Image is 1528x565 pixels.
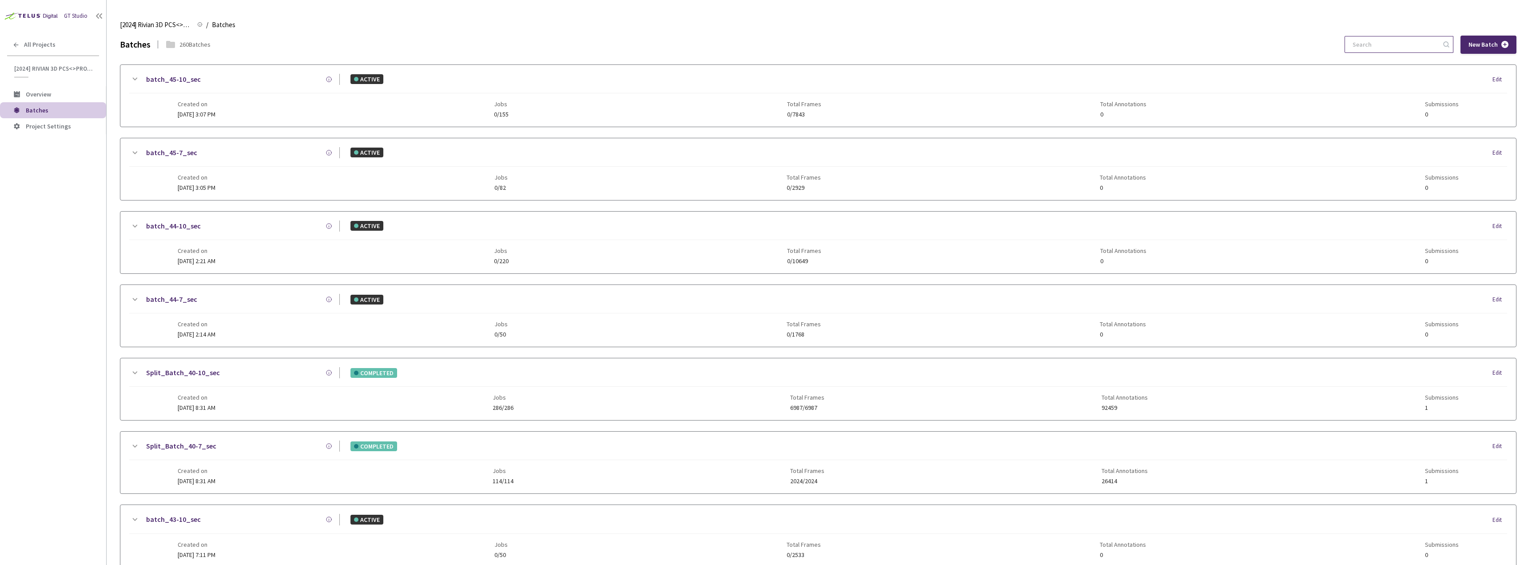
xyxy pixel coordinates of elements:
[146,441,216,452] a: Split_Batch_40-7_sec
[1425,111,1459,118] span: 0
[178,404,215,412] span: [DATE] 8:31 AM
[493,405,513,411] span: 286/286
[146,367,220,378] a: Split_Batch_40-10_sec
[787,100,821,108] span: Total Frames
[494,331,508,338] span: 0/50
[120,285,1516,347] div: batch_44-7_secACTIVEEditCreated on[DATE] 2:14 AMJobs0/50Total Frames0/1768Total Annotations0Submi...
[1100,111,1146,118] span: 0
[494,247,509,254] span: Jobs
[1100,174,1146,181] span: Total Annotations
[787,321,821,328] span: Total Frames
[120,20,192,30] span: [2024] Rivian 3D PCS<>Production
[787,331,821,338] span: 0/1768
[120,138,1516,200] div: batch_45-7_secACTIVEEditCreated on[DATE] 3:05 PMJobs0/82Total Frames0/2929Total Annotations0Submi...
[178,257,215,265] span: [DATE] 2:21 AM
[26,122,71,130] span: Project Settings
[1492,222,1507,231] div: Edit
[494,552,508,558] span: 0/50
[1425,184,1459,191] span: 0
[178,184,215,192] span: [DATE] 3:05 PM
[146,294,197,305] a: batch_44-7_sec
[494,111,509,118] span: 0/155
[1100,321,1146,328] span: Total Annotations
[1425,247,1459,254] span: Submissions
[1425,100,1459,108] span: Submissions
[120,212,1516,273] div: batch_44-10_secACTIVEEditCreated on[DATE] 2:21 AMJobs0/220Total Frames0/10649Total Annotations0Su...
[1425,405,1459,411] span: 1
[1100,184,1146,191] span: 0
[787,247,821,254] span: Total Frames
[1102,405,1148,411] span: 92459
[790,478,824,485] span: 2024/2024
[1102,394,1148,401] span: Total Annotations
[1100,100,1146,108] span: Total Annotations
[1468,41,1498,48] span: New Batch
[1425,394,1459,401] span: Submissions
[120,358,1516,420] div: Split_Batch_40-10_secCOMPLETEDEditCreated on[DATE] 8:31 AMJobs286/286Total Frames6987/6987Total A...
[494,174,508,181] span: Jobs
[146,220,201,232] a: batch_44-10_sec
[350,368,397,378] div: COMPLETED
[178,551,215,559] span: [DATE] 7:11 PM
[493,467,513,474] span: Jobs
[493,478,513,485] span: 114/114
[1492,442,1507,451] div: Edit
[1425,174,1459,181] span: Submissions
[790,467,824,474] span: Total Frames
[1102,478,1148,485] span: 26414
[178,110,215,118] span: [DATE] 3:07 PM
[146,514,201,525] a: batch_43-10_sec
[493,394,513,401] span: Jobs
[178,541,215,548] span: Created on
[178,174,215,181] span: Created on
[1492,295,1507,304] div: Edit
[1425,552,1459,558] span: 0
[1492,369,1507,377] div: Edit
[178,330,215,338] span: [DATE] 2:14 AM
[120,432,1516,493] div: Split_Batch_40-7_secCOMPLETEDEditCreated on[DATE] 8:31 AMJobs114/114Total Frames2024/2024Total An...
[178,477,215,485] span: [DATE] 8:31 AM
[212,20,235,30] span: Batches
[120,37,151,51] div: Batches
[179,40,211,49] div: 260 Batches
[787,541,821,548] span: Total Frames
[790,405,824,411] span: 6987/6987
[494,541,508,548] span: Jobs
[790,394,824,401] span: Total Frames
[787,184,821,191] span: 0/2929
[178,467,215,474] span: Created on
[1100,258,1146,264] span: 0
[178,321,215,328] span: Created on
[120,65,1516,127] div: batch_45-10_secACTIVEEditCreated on[DATE] 3:07 PMJobs0/155Total Frames0/7843Total Annotations0Sub...
[1100,331,1146,338] span: 0
[1425,331,1459,338] span: 0
[1425,321,1459,328] span: Submissions
[350,221,383,231] div: ACTIVE
[1100,541,1146,548] span: Total Annotations
[178,247,215,254] span: Created on
[1102,467,1148,474] span: Total Annotations
[350,441,397,451] div: COMPLETED
[787,174,821,181] span: Total Frames
[350,295,383,305] div: ACTIVE
[1425,258,1459,264] span: 0
[1425,541,1459,548] span: Submissions
[1425,467,1459,474] span: Submissions
[64,12,88,20] div: GT Studio
[1492,516,1507,525] div: Edit
[350,148,383,157] div: ACTIVE
[14,65,94,72] span: [2024] Rivian 3D PCS<>Production
[1492,148,1507,157] div: Edit
[26,90,51,98] span: Overview
[1347,36,1442,52] input: Search
[494,321,508,328] span: Jobs
[494,258,509,264] span: 0/220
[206,20,208,30] li: /
[787,111,821,118] span: 0/7843
[26,106,48,114] span: Batches
[350,74,383,84] div: ACTIVE
[1100,247,1146,254] span: Total Annotations
[178,394,215,401] span: Created on
[178,100,215,108] span: Created on
[787,552,821,558] span: 0/2533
